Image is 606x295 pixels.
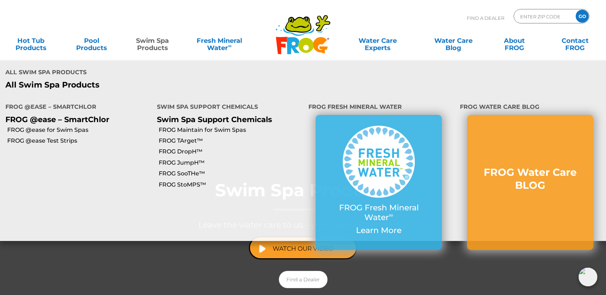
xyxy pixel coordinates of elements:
a: ContactFROG [552,33,599,48]
a: FROG SooTHe™ [159,170,303,178]
a: FROG JumpH™ [159,159,303,167]
a: All Swim Spa Products [5,80,298,90]
a: Water CareBlog [430,33,477,48]
input: Zip Code Form [519,11,568,22]
a: FROG Fresh Mineral Water∞ Learn More [330,126,427,239]
a: FROG @ease for Swim Spas [7,126,151,134]
p: Learn More [330,226,427,235]
a: Fresh MineralWater∞ [190,33,249,48]
input: GO [576,10,589,23]
p: Find A Dealer [467,9,504,27]
h4: All Swim Spa Products [5,66,298,80]
a: Find a Dealer [279,271,328,288]
a: FROG Water Care BLOG [482,166,579,199]
h4: FROG Water Care BLOG [460,100,601,115]
a: FROG Maintain for Swim Spas [159,126,303,134]
a: Swim Spa Support Chemicals [157,115,272,124]
h4: FROG Fresh Mineral Water [308,100,449,115]
a: FROG TArget™ [159,137,303,145]
a: Water CareExperts [339,33,416,48]
a: Hot TubProducts [7,33,54,48]
sup: ∞ [228,43,232,49]
p: FROG Fresh Mineral Water [330,203,427,222]
img: openIcon [579,268,597,286]
h4: Swim Spa Support Chemicals [157,100,298,115]
p: FROG @ease – SmartChlor [5,115,146,124]
a: Watch Our Video [249,236,357,259]
h3: FROG Water Care BLOG [482,166,579,192]
a: FROG DropH™ [159,148,303,156]
a: Swim SpaProducts [129,33,176,48]
sup: ∞ [389,211,393,219]
a: AboutFROG [491,33,538,48]
a: FROG StoMPS™ [159,181,303,189]
h4: FROG @ease – SmartChlor [5,100,146,115]
a: PoolProducts [68,33,115,48]
a: FROG @ease Test Strips [7,137,151,145]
